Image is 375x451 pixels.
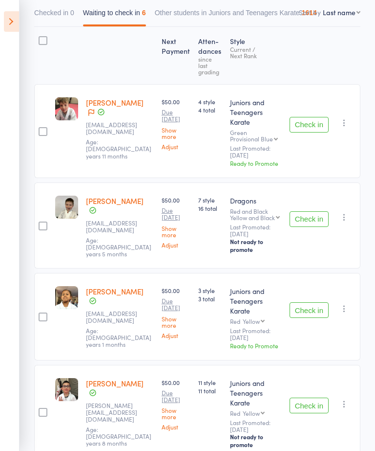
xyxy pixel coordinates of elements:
div: Current / Next Rank [230,46,281,59]
a: Show more [162,225,190,238]
small: Due [DATE] [162,297,190,312]
div: Not ready to promote [230,433,281,449]
small: Due [DATE] [162,109,190,123]
div: Style [226,31,285,80]
a: [PERSON_NAME] [86,286,144,296]
div: Juniors and Teenagers Karate [230,97,281,127]
button: Check in [290,398,329,413]
button: Check in [290,211,329,227]
small: tony_shu@hotmail.com [86,402,149,423]
small: Last Promoted: [DATE] [230,145,281,159]
label: Sort by [299,7,321,17]
div: 0 [70,9,74,17]
div: Atten­dances [194,31,226,80]
div: Ready to Promote [230,159,281,167]
span: 3 total [198,294,222,303]
small: Due [DATE] [162,389,190,404]
div: Red and Black [230,208,281,221]
small: dee77garland@hotmail.com [86,121,149,135]
div: $50.00 [162,97,190,150]
button: Check in [290,117,329,133]
a: [PERSON_NAME] [86,378,144,388]
a: Adjust [162,424,190,430]
small: katherinelcoakley@gmail.com [86,220,149,234]
div: Green [230,129,281,142]
small: Due [DATE] [162,207,190,221]
div: Juniors and Teenagers Karate [230,286,281,316]
span: 11 total [198,386,222,395]
img: image1698442007.png [55,196,78,219]
div: $50.00 [162,286,190,338]
span: Age: [DEMOGRAPHIC_DATA] years 1 months [86,326,151,349]
div: $50.00 [162,196,190,248]
div: Provisional Blue [230,135,273,142]
small: Last Promoted: [DATE] [230,419,281,433]
a: Show more [162,407,190,420]
span: 11 style [198,378,222,386]
span: 3 style [198,286,222,294]
div: since last grading [198,56,222,75]
span: 16 total [198,204,222,212]
div: Next Payment [158,31,194,80]
div: $50.00 [162,378,190,430]
div: Dragons [230,196,281,205]
small: Last Promoted: [DATE] [230,327,281,341]
div: Last name [323,7,355,17]
a: Adjust [162,143,190,150]
small: angelika1981@gmail.com [86,310,149,324]
div: Not ready to promote [230,238,281,253]
span: 7 style [198,196,222,204]
span: Age: [DEMOGRAPHIC_DATA] years 11 months [86,137,151,160]
div: Red [230,318,281,324]
div: Juniors and Teenagers Karate [230,378,281,407]
a: [PERSON_NAME] [86,196,144,206]
a: Show more [162,316,190,328]
span: Age: [DEMOGRAPHIC_DATA] years 5 months [86,236,151,258]
img: image1728688326.png [55,378,78,401]
img: image1682724421.png [55,286,78,309]
span: 4 style [198,97,222,106]
span: Age: [DEMOGRAPHIC_DATA] years 8 months [86,425,151,448]
small: Last Promoted: [DATE] [230,224,281,238]
button: Waiting to check in6 [83,4,146,26]
div: Yellow and Black [230,214,275,221]
div: Red [230,410,281,416]
img: image1717805616.png [55,97,78,120]
a: Adjust [162,332,190,338]
a: Show more [162,127,190,139]
span: 4 total [198,106,222,114]
button: Other students in Juniors and Teenagers Karate1614 [155,4,317,26]
div: 6 [142,9,146,17]
div: Yellow [243,410,260,416]
a: Adjust [162,242,190,248]
div: Ready to Promote [230,341,281,350]
button: Check in [290,302,329,318]
div: Yellow [243,318,260,324]
a: [PERSON_NAME] [86,97,144,108]
button: Checked in0 [34,4,74,26]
